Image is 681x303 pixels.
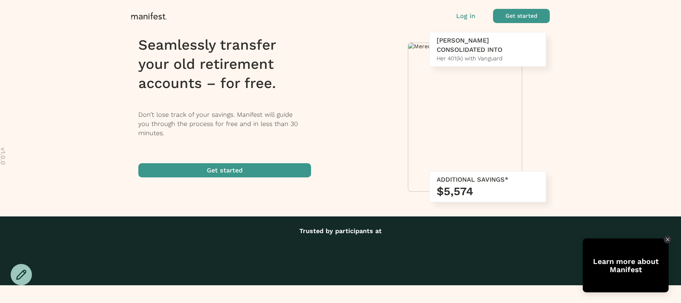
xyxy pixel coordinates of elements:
h1: Seamlessly transfer your old retirement accounts – for free. [138,35,320,93]
button: Get started [138,163,311,177]
button: Log in [456,11,475,21]
div: Her 401(k) with Vanguard [437,54,539,63]
img: Meredith [408,43,522,50]
div: [PERSON_NAME] CONSOLIDATED INTO [437,36,539,54]
h3: $5,574 [437,184,539,198]
p: Don’t lose track of your savings. Manifest will guide you through the process for free and in les... [138,110,320,138]
button: Get started [493,9,550,23]
div: ADDITIONAL SAVINGS* [437,175,539,184]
